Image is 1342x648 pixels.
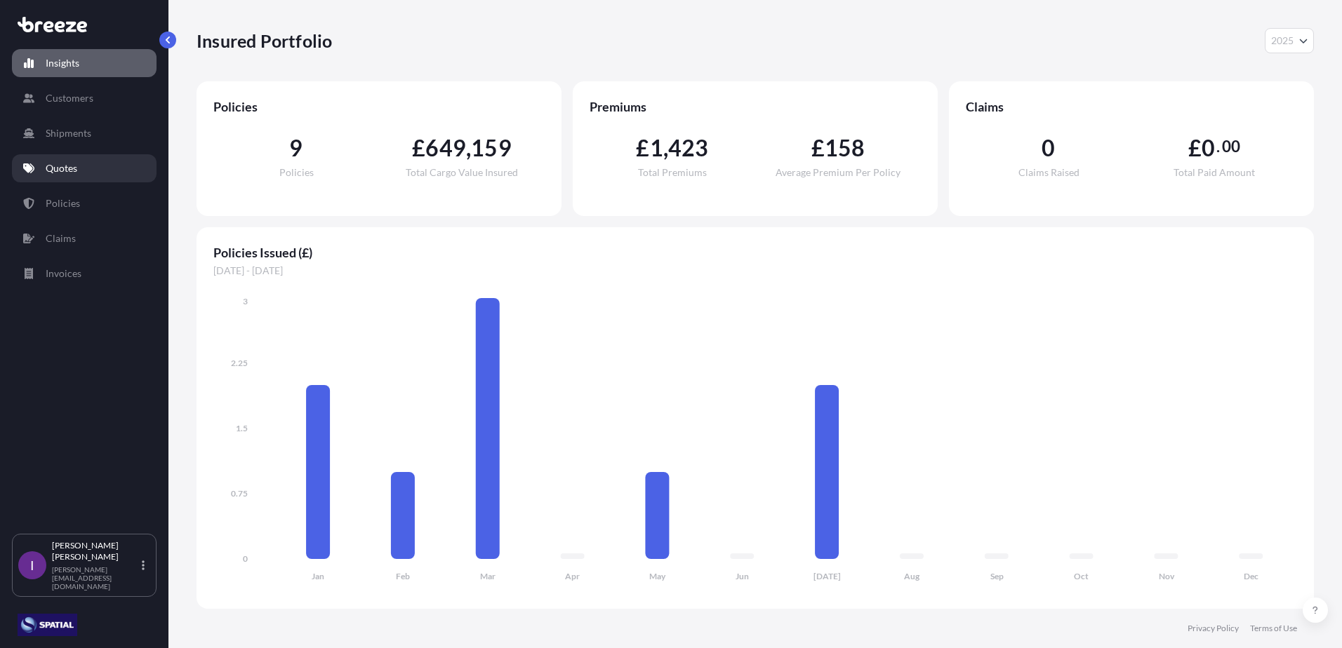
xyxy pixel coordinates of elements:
span: Total Cargo Value Insured [406,168,518,177]
span: £ [636,137,649,159]
span: Policies [279,168,314,177]
span: 0 [1202,137,1215,159]
a: Shipments [12,119,157,147]
span: , [466,137,471,159]
span: 158 [825,137,865,159]
tspan: May [649,571,666,581]
tspan: 2.25 [231,358,248,368]
p: Claims [46,231,76,245]
tspan: Nov [1159,571,1175,581]
span: 159 [471,137,512,159]
span: Premiums [590,98,921,115]
tspan: Jun [736,571,749,581]
span: £ [811,137,825,159]
span: Claims Raised [1018,168,1079,177]
span: , [663,137,668,159]
span: Total Premiums [638,168,707,177]
tspan: Dec [1244,571,1258,581]
p: Policies [46,196,80,210]
tspan: Mar [480,571,496,581]
p: [PERSON_NAME] [PERSON_NAME] [52,540,139,562]
span: Claims [966,98,1297,115]
span: 0 [1042,137,1055,159]
span: Average Premium Per Policy [776,168,901,177]
span: 00 [1222,141,1240,152]
tspan: Apr [565,571,580,581]
tspan: 3 [243,296,248,306]
a: Privacy Policy [1188,623,1239,634]
span: Total Paid Amount [1174,168,1255,177]
button: Year Selector [1265,28,1314,53]
tspan: 0.75 [231,488,248,499]
span: I [30,558,34,572]
tspan: Feb [396,571,410,581]
span: £ [412,137,425,159]
tspan: Jan [312,571,324,581]
tspan: Sep [990,571,1004,581]
span: 9 [289,137,303,159]
img: organization-logo [18,614,77,636]
p: Invoices [46,266,81,281]
p: Insights [46,56,79,70]
a: Invoices [12,259,157,288]
tspan: [DATE] [813,571,841,581]
a: Insights [12,49,157,77]
tspan: Aug [904,571,920,581]
p: [PERSON_NAME][EMAIL_ADDRESS][DOMAIN_NAME] [52,565,139,590]
a: Claims [12,224,157,252]
span: 649 [425,137,466,159]
span: Policies Issued (£) [213,244,1297,261]
a: Quotes [12,154,157,182]
span: 423 [668,137,709,159]
span: Policies [213,98,545,115]
tspan: Oct [1074,571,1089,581]
p: Insured Portfolio [197,29,332,52]
a: Policies [12,189,157,217]
span: 2025 [1271,34,1294,48]
p: Quotes [46,161,77,175]
span: £ [1188,137,1202,159]
span: 1 [650,137,663,159]
a: Terms of Use [1250,623,1297,634]
tspan: 0 [243,553,248,564]
p: Customers [46,91,93,105]
tspan: 1.5 [236,423,248,433]
a: Customers [12,84,157,112]
span: . [1216,141,1220,152]
span: [DATE] - [DATE] [213,264,1297,278]
p: Shipments [46,126,91,140]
